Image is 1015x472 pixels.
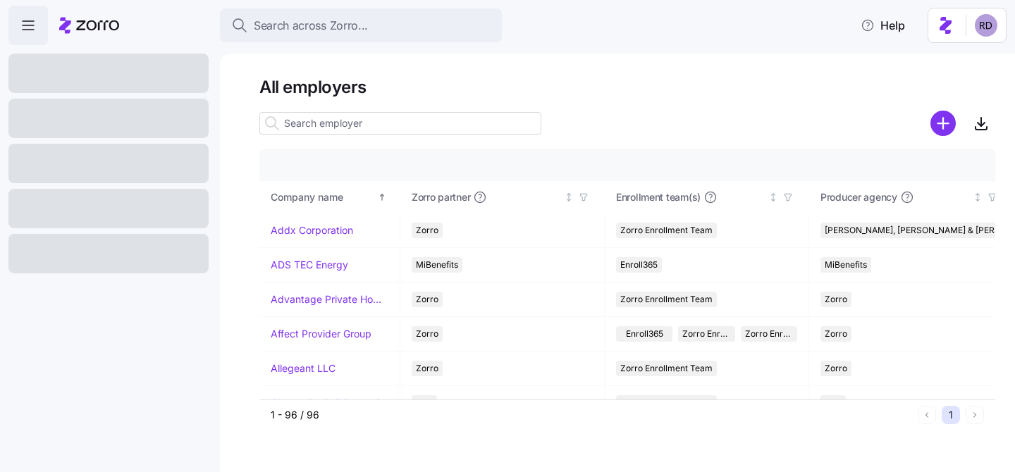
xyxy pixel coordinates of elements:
[825,326,847,342] span: Zorro
[620,361,713,376] span: Zorro Enrollment Team
[220,8,502,42] button: Search across Zorro...
[616,190,701,204] span: Enrollment team(s)
[271,408,912,422] div: 1 - 96 / 96
[416,257,458,273] span: MiBenefits
[259,181,400,213] th: Company nameSorted ascending
[745,326,793,342] span: Zorro Enrollment Experts
[259,76,995,98] h1: All employers
[820,190,897,204] span: Producer agency
[620,395,713,411] span: Zorro Enrollment Team
[620,257,658,273] span: Enroll365
[605,181,809,213] th: Enrollment team(s)Not sorted
[973,192,983,202] div: Not sorted
[620,292,713,307] span: Zorro Enrollment Team
[918,406,936,424] button: Previous page
[416,395,433,411] span: AJG
[682,326,730,342] span: Zorro Enrollment Team
[271,292,388,306] a: Advantage Private Home Care
[254,17,368,35] span: Search across Zorro...
[620,223,713,238] span: Zorro Enrollment Team
[416,361,438,376] span: Zorro
[271,396,388,410] a: Always On Call Answering Service
[416,326,438,342] span: Zorro
[400,181,605,213] th: Zorro partnerNot sorted
[942,406,960,424] button: 1
[271,190,375,205] div: Company name
[975,14,997,37] img: 6d862e07fa9c5eedf81a4422c42283ac
[412,190,470,204] span: Zorro partner
[416,223,438,238] span: Zorro
[825,361,847,376] span: Zorro
[825,292,847,307] span: Zorro
[849,11,916,39] button: Help
[861,17,905,34] span: Help
[930,111,956,136] svg: add icon
[564,192,574,202] div: Not sorted
[809,181,1014,213] th: Producer agencyNot sorted
[416,292,438,307] span: Zorro
[966,406,984,424] button: Next page
[271,361,336,375] a: Allegeant LLC
[377,192,387,202] div: Sorted ascending
[271,258,348,272] a: ADS TEC Energy
[825,395,842,411] span: AJG
[259,112,541,135] input: Search employer
[825,257,867,273] span: MiBenefits
[271,327,371,341] a: Affect Provider Group
[626,326,663,342] span: Enroll365
[271,223,353,237] a: Addx Corporation
[768,192,778,202] div: Not sorted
